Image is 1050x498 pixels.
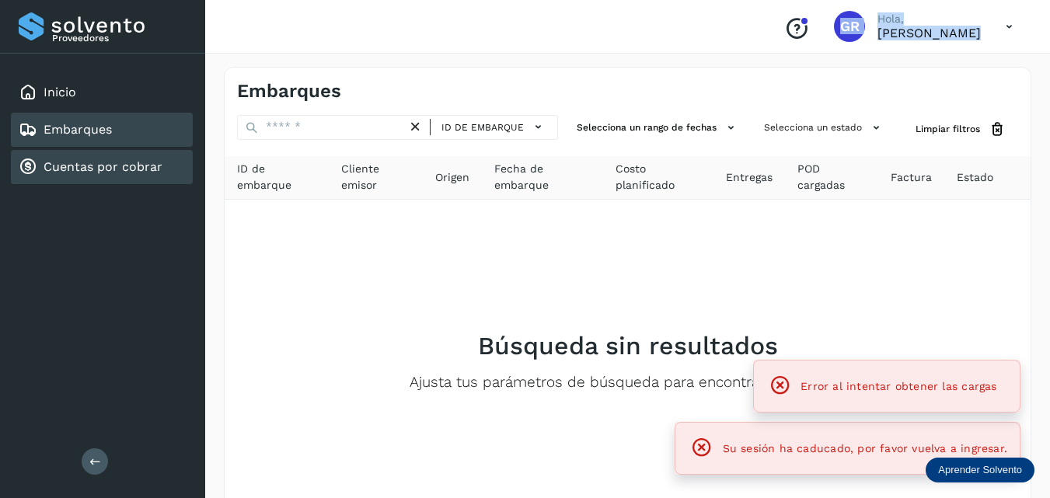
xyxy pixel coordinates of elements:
h4: Embarques [237,80,341,103]
p: Proveedores [52,33,187,44]
span: Origen [435,169,469,186]
button: Selecciona un rango de fechas [570,115,745,141]
h2: Búsqueda sin resultados [478,331,778,360]
p: Hola, [877,12,981,26]
p: GILBERTO RODRIGUEZ ARANDA [877,26,981,40]
a: Embarques [44,122,112,137]
button: Limpiar filtros [903,115,1018,144]
span: Fecha de embarque [494,161,590,193]
div: Inicio [11,75,193,110]
span: Estado [957,169,993,186]
button: Selecciona un estado [758,115,891,141]
p: Ajusta tus parámetros de búsqueda para encontrar resultados. [410,374,846,392]
div: Embarques [11,113,193,147]
div: Cuentas por cobrar [11,150,193,184]
span: Cliente emisor [341,161,410,193]
span: Factura [891,169,932,186]
span: Entregas [726,169,773,186]
span: Costo planificado [616,161,702,193]
span: ID de embarque [237,161,316,193]
p: Aprender Solvento [938,464,1022,476]
span: POD cargadas [797,161,866,193]
span: Limpiar filtros [916,122,980,136]
span: Su sesión ha caducado, por favor vuelva a ingresar. [723,442,1007,454]
span: ID de embarque [441,120,524,134]
div: Aprender Solvento [926,458,1034,482]
a: Inicio [44,85,76,99]
span: Error al intentar obtener las cargas [801,380,996,392]
a: Cuentas por cobrar [44,159,162,174]
button: ID de embarque [437,116,551,138]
